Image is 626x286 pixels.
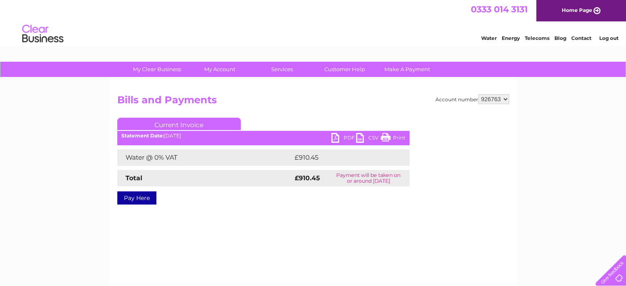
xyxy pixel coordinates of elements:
[356,133,381,145] a: CSV
[22,21,64,47] img: logo.png
[117,133,410,139] div: [DATE]
[331,133,356,145] a: PDF
[502,35,520,41] a: Energy
[121,133,164,139] b: Statement Date:
[381,133,405,145] a: Print
[295,174,320,182] strong: £910.45
[571,35,591,41] a: Contact
[373,62,441,77] a: Make A Payment
[117,118,241,130] a: Current Invoice
[481,35,497,41] a: Water
[554,35,566,41] a: Blog
[471,4,528,14] a: 0333 014 3131
[293,149,395,166] td: £910.45
[117,94,509,110] h2: Bills and Payments
[186,62,254,77] a: My Account
[599,35,618,41] a: Log out
[311,62,379,77] a: Customer Help
[248,62,316,77] a: Services
[126,174,142,182] strong: Total
[119,5,508,40] div: Clear Business is a trading name of Verastar Limited (registered in [GEOGRAPHIC_DATA] No. 3667643...
[117,191,156,205] a: Pay Here
[328,170,410,186] td: Payment will be taken on or around [DATE]
[117,149,293,166] td: Water @ 0% VAT
[123,62,191,77] a: My Clear Business
[525,35,549,41] a: Telecoms
[435,94,509,104] div: Account number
